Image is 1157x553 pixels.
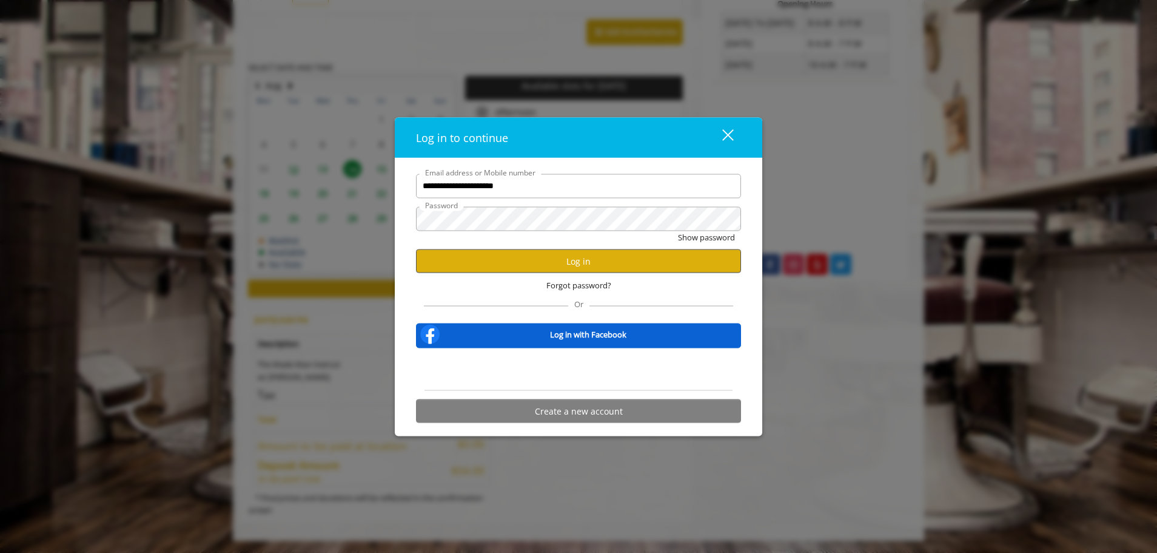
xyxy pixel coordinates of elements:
[568,299,589,310] span: Or
[546,279,611,292] span: Forgot password?
[416,249,741,273] button: Log in
[419,166,542,178] label: Email address or Mobile number
[418,322,442,347] img: facebook-logo
[700,125,741,150] button: close dialog
[416,130,508,144] span: Log in to continue
[416,206,741,231] input: Password
[419,199,464,211] label: Password
[416,399,741,423] button: Create a new account
[550,328,626,341] b: Log in with Facebook
[416,174,741,198] input: Email address or Mobile number
[678,231,735,243] button: Show password
[517,356,640,383] iframe: Sign in with Google Button
[708,128,733,146] div: close dialog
